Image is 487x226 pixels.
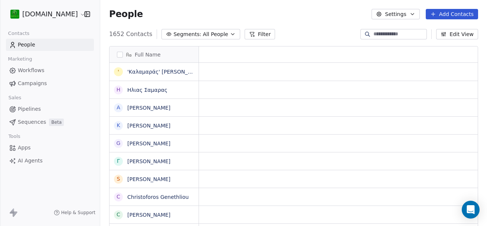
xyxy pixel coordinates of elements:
[109,9,143,20] span: People
[18,41,35,49] span: People
[18,157,43,165] span: AI Agents
[109,30,152,39] span: 1652 Contacts
[173,30,201,38] span: Segments:
[117,157,120,165] div: Γ
[6,64,94,77] a: Workflows
[18,67,45,74] span: Workflows
[127,141,170,146] a: [PERSON_NAME]
[5,92,24,103] span: Sales
[49,119,64,126] span: Beta
[22,9,78,19] span: [DOMAIN_NAME]
[6,77,94,90] a: Campaigns
[5,131,23,142] span: Tools
[5,28,33,39] span: Contacts
[127,176,170,182] a: [PERSON_NAME]
[117,211,120,219] div: C
[117,122,120,129] div: K
[6,155,94,167] a: AI Agents
[117,86,121,94] div: Η
[127,194,189,200] a: Christoforos Genethliou
[436,29,478,39] button: Edit View
[118,68,119,76] div: '
[54,210,95,216] a: Help & Support
[6,103,94,115] a: Pipelines
[6,142,94,154] a: Apps
[61,210,95,216] span: Help & Support
[117,175,120,183] div: S
[117,139,121,147] div: G
[5,54,35,65] span: Marketing
[9,8,79,20] button: [DOMAIN_NAME]
[110,46,199,62] div: Full Name
[127,158,170,164] a: [PERSON_NAME]
[117,104,120,112] div: A
[245,29,275,39] button: Filter
[203,30,228,38] span: All People
[117,193,120,201] div: C
[462,201,480,219] div: Open Intercom Messenger
[18,105,41,113] span: Pipelines
[426,9,478,19] button: Add Contacts
[18,118,46,126] span: Sequences
[127,105,170,111] a: [PERSON_NAME]
[18,80,47,87] span: Campaigns
[6,39,94,51] a: People
[10,10,19,19] img: 439216937_921727863089572_7037892552807592703_n%20(1).jpg
[127,87,167,93] a: Ηλιας Σαμαρας
[127,212,170,218] a: [PERSON_NAME]
[127,69,205,75] a: 'Καλαμαράς' [PERSON_NAME]
[127,123,170,129] a: [PERSON_NAME]
[18,144,31,152] span: Apps
[6,116,94,128] a: SequencesBeta
[372,9,419,19] button: Settings
[135,51,161,58] span: Full Name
